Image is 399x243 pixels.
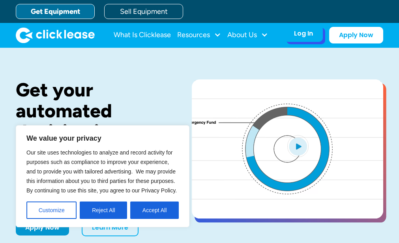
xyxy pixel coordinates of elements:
[16,125,189,227] div: We value your privacy
[294,30,313,38] div: Log In
[16,27,95,43] img: Clicklease logo
[114,27,171,43] a: What Is Clicklease
[177,27,221,43] div: Resources
[16,27,95,43] a: home
[104,4,183,19] a: Sell Equipment
[80,202,127,219] button: Reject All
[227,27,268,43] div: About Us
[16,220,69,235] a: Apply Now
[130,202,179,219] button: Accept All
[16,4,95,19] a: Get Equipment
[287,135,309,157] img: Blue play button logo on a light blue circular background
[82,219,139,236] a: Learn More
[26,134,179,143] p: We value your privacy
[26,202,77,219] button: Customize
[26,149,177,194] span: Our site uses technologies to analyze and record activity for purposes such as compliance to impr...
[329,27,383,43] a: Apply Now
[192,79,383,219] a: open lightbox
[16,79,167,163] h1: Get your automated decision in seconds.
